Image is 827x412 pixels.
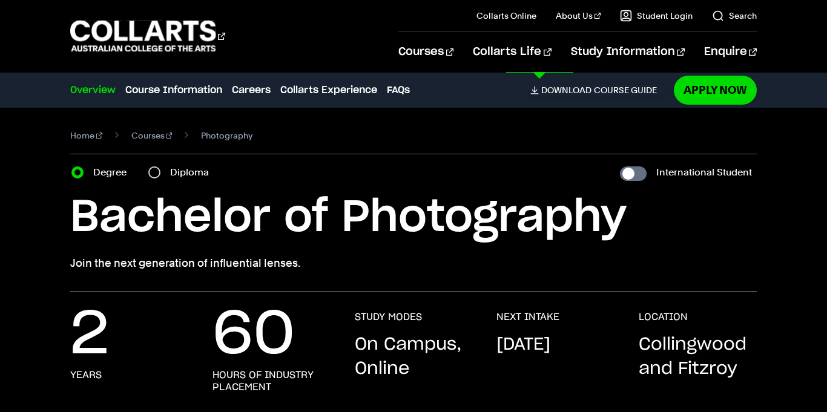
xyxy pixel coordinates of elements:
[496,333,550,357] p: [DATE]
[170,164,216,181] label: Diploma
[70,83,116,97] a: Overview
[530,85,667,96] a: DownloadCourse Guide
[125,83,222,97] a: Course Information
[476,10,536,22] a: Collarts Online
[398,32,453,72] a: Courses
[355,333,473,381] p: On Campus, Online
[571,32,685,72] a: Study Information
[70,369,102,381] h3: years
[639,333,757,381] p: Collingwood and Fitzroy
[656,164,752,181] label: International Student
[704,32,757,72] a: Enquire
[232,83,271,97] a: Careers
[496,311,559,323] h3: NEXT INTAKE
[70,191,757,245] h1: Bachelor of Photography
[639,311,688,323] h3: LOCATION
[70,19,225,53] div: Go to homepage
[541,85,591,96] span: Download
[201,127,252,144] span: Photography
[355,311,422,323] h3: STUDY MODES
[556,10,601,22] a: About Us
[70,255,757,272] p: Join the next generation of influential lenses.
[70,127,102,144] a: Home
[620,10,693,22] a: Student Login
[674,76,757,104] a: Apply Now
[213,311,295,359] p: 60
[280,83,377,97] a: Collarts Experience
[387,83,410,97] a: FAQs
[131,127,173,144] a: Courses
[93,164,134,181] label: Degree
[70,311,109,359] p: 2
[473,32,551,72] a: Collarts Life
[213,369,331,393] h3: hours of industry placement
[712,10,757,22] a: Search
